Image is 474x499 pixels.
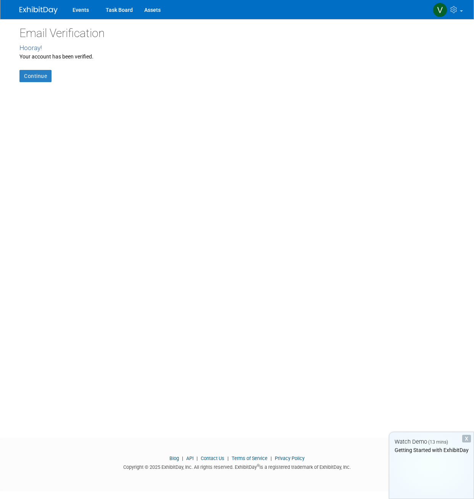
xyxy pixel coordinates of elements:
a: Privacy Policy [275,455,305,461]
a: Terms of Service [232,455,268,461]
span: | [180,455,185,461]
span: (13 mins) [428,439,448,445]
div: Getting Started with ExhibitDay [389,446,474,454]
h2: Email Verification [19,27,455,39]
div: Your account has been verified. [19,53,455,60]
div: Dismiss [462,435,471,442]
span: | [195,455,200,461]
div: Watch Demo [389,438,474,446]
img: ExhibitDay [19,6,58,14]
a: Contact Us [201,455,224,461]
span: | [226,455,231,461]
sup: ® [257,463,260,468]
a: API [186,455,193,461]
img: Vienne Guncheon [433,3,447,17]
div: Hooray! [19,43,455,53]
a: Continue [19,70,52,82]
span: | [269,455,274,461]
a: Blog [169,455,179,461]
